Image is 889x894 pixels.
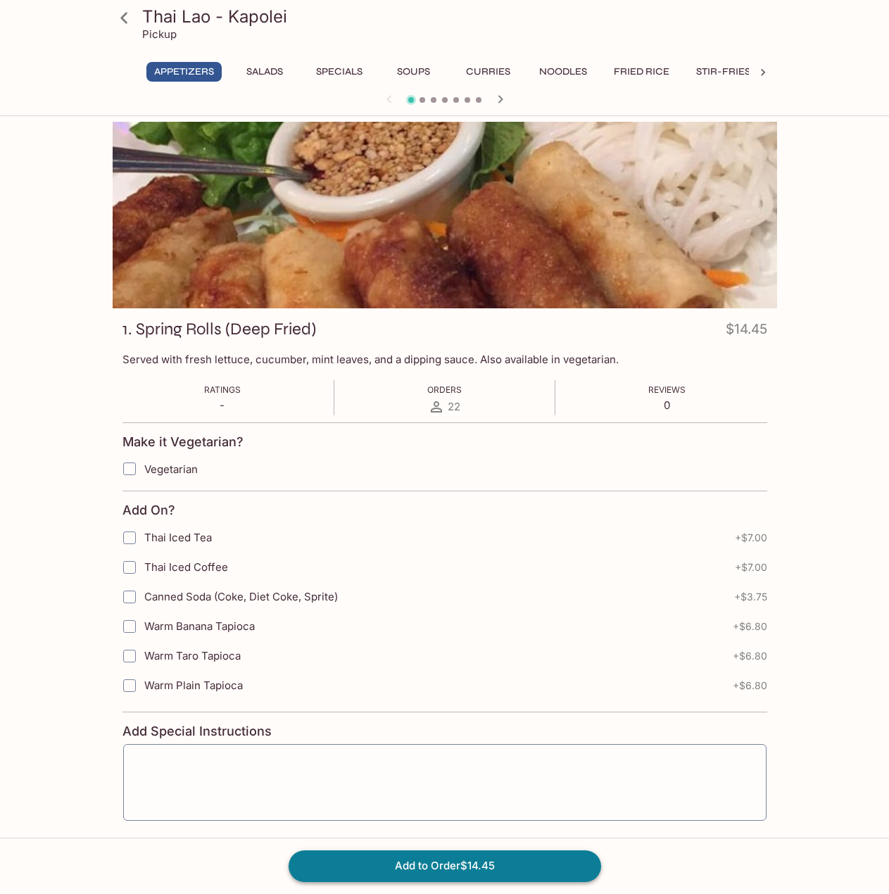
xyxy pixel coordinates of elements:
[144,560,228,574] span: Thai Iced Coffee
[733,621,767,632] span: + $6.80
[606,62,677,82] button: Fried Rice
[122,353,767,366] p: Served with fresh lettuce, cucumber, mint leaves, and a dipping sauce. Also available in vegetarian.
[122,434,244,450] h4: Make it Vegetarian?
[734,591,767,603] span: + $3.75
[113,122,777,308] div: 1. Spring Rolls (Deep Fried)
[142,6,771,27] h3: Thai Lao - Kapolei
[144,590,338,603] span: Canned Soda (Coke, Diet Coke, Sprite)
[289,850,601,881] button: Add to Order$14.45
[733,680,767,691] span: + $6.80
[204,398,241,412] p: -
[726,318,767,346] h4: $14.45
[427,384,462,395] span: Orders
[648,398,686,412] p: 0
[233,62,296,82] button: Salads
[144,531,212,544] span: Thai Iced Tea
[144,679,243,692] span: Warm Plain Tapioca
[308,62,371,82] button: Specials
[688,62,758,82] button: Stir-Fries
[531,62,595,82] button: Noodles
[142,27,177,41] p: Pickup
[735,562,767,573] span: + $7.00
[146,62,222,82] button: Appetizers
[144,462,198,476] span: Vegetarian
[457,62,520,82] button: Curries
[122,724,767,739] h4: Add Special Instructions
[735,532,767,543] span: + $7.00
[144,619,255,633] span: Warm Banana Tapioca
[204,384,241,395] span: Ratings
[733,650,767,662] span: + $6.80
[648,384,686,395] span: Reviews
[122,503,175,518] h4: Add On?
[448,400,460,413] span: 22
[122,318,316,340] h3: 1. Spring Rolls (Deep Fried)
[382,62,446,82] button: Soups
[144,649,241,662] span: Warm Taro Tapioca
